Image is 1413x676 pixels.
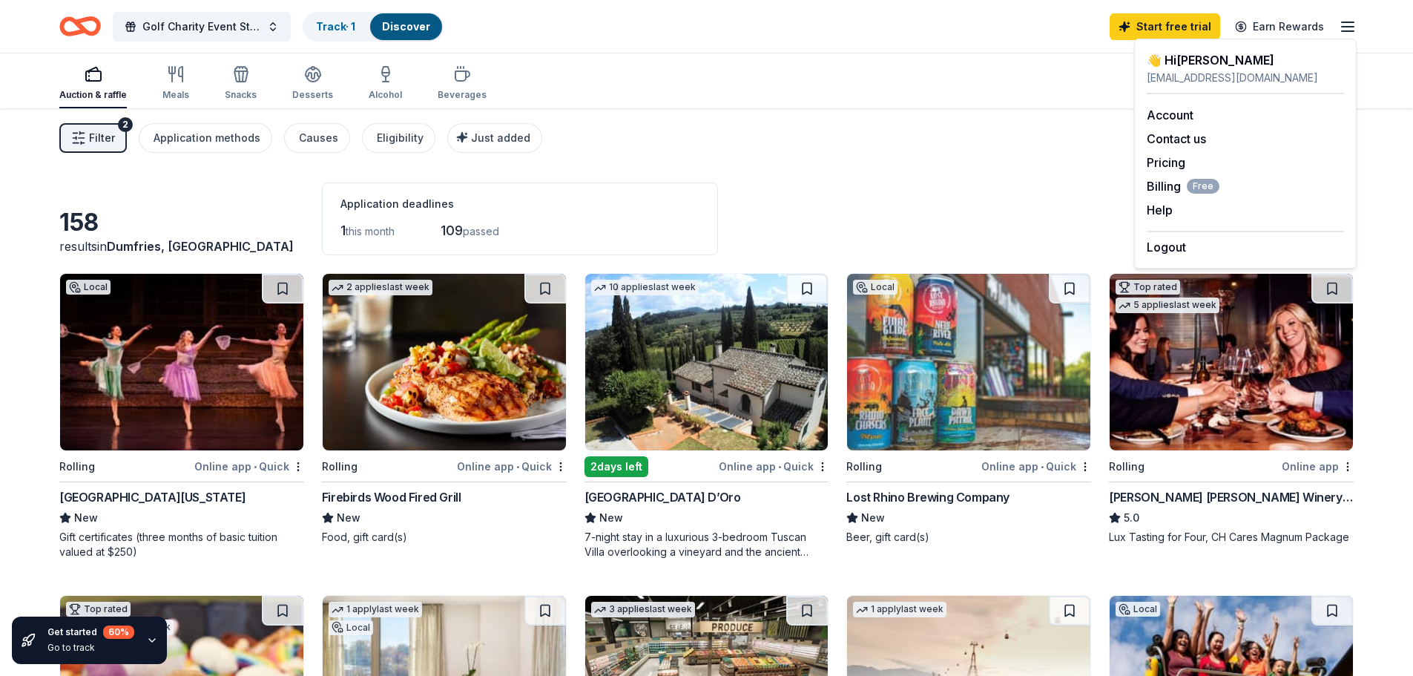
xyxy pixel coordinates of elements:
span: • [516,461,519,473]
button: Contact us [1147,130,1206,148]
span: • [778,461,781,473]
button: Filter2 [59,123,127,153]
div: Top rated [66,602,131,617]
div: Online app [1282,457,1354,476]
div: Go to track [47,642,134,654]
div: [PERSON_NAME] [PERSON_NAME] Winery and Restaurants [1109,488,1354,506]
div: Beer, gift card(s) [846,530,1091,545]
button: Application methods [139,123,272,153]
span: New [74,509,98,527]
div: 158 [59,208,304,237]
a: Image for Lost Rhino Brewing CompanyLocalRollingOnline app•QuickLost Rhino Brewing CompanyNewBeer... [846,273,1091,545]
div: Application deadlines [340,195,699,213]
div: 2 [118,117,133,132]
div: Firebirds Wood Fired Grill [322,488,461,506]
button: Causes [284,123,350,153]
div: Local [329,620,373,635]
div: Top rated [1116,280,1180,295]
div: 1 apply last week [329,602,422,617]
span: Billing [1147,177,1219,195]
div: Online app Quick [981,457,1091,476]
button: Logout [1147,238,1186,256]
img: Image for Greater Washington Dance Center [60,274,303,450]
div: Get started [47,626,134,639]
div: Eligibility [377,129,424,147]
span: Free [1187,179,1219,194]
a: Pricing [1147,155,1185,170]
span: 109 [441,223,463,238]
span: this month [346,225,395,237]
button: Desserts [292,59,333,108]
div: Snacks [225,89,257,101]
div: Rolling [59,458,95,476]
div: Rolling [322,458,358,476]
div: Local [853,280,897,295]
img: Image for Firebirds Wood Fired Grill [323,274,566,450]
span: Dumfries, [GEOGRAPHIC_DATA] [107,239,294,254]
a: Discover [382,20,430,33]
div: Desserts [292,89,333,101]
div: Application methods [154,129,260,147]
span: passed [463,225,499,237]
a: Earn Rewards [1226,13,1333,40]
div: Local [66,280,111,295]
span: 1 [340,223,346,238]
button: Meals [162,59,189,108]
div: Online app Quick [719,457,829,476]
a: Home [59,9,101,44]
div: Beverages [438,89,487,101]
a: Image for Greater Washington Dance CenterLocalRollingOnline app•Quick[GEOGRAPHIC_DATA][US_STATE]N... [59,273,304,559]
div: Food, gift card(s) [322,530,567,545]
img: Image for Villa Sogni D’Oro [585,274,829,450]
div: 2 applies last week [329,280,432,295]
div: 2 days left [584,456,648,477]
div: 5 applies last week [1116,298,1219,313]
a: Image for Villa Sogni D’Oro10 applieslast week2days leftOnline app•Quick[GEOGRAPHIC_DATA] D’OroNe... [584,273,829,559]
button: Help [1147,201,1173,219]
div: results [59,237,304,255]
div: 3 applies last week [591,602,695,617]
div: 60 % [103,626,134,639]
button: Eligibility [362,123,435,153]
div: Rolling [846,458,882,476]
div: Gift certificates (three months of basic tuition valued at $250) [59,530,304,559]
a: Image for Firebirds Wood Fired Grill2 applieslast weekRollingOnline app•QuickFirebirds Wood Fired... [322,273,567,545]
div: 7-night stay in a luxurious 3-bedroom Tuscan Villa overlooking a vineyard and the ancient walled ... [584,530,829,559]
a: Start free trial [1110,13,1220,40]
button: Just added [447,123,542,153]
span: Golf Charity Event St [PERSON_NAME] the Great [142,18,261,36]
div: Local [1116,602,1160,617]
span: New [599,509,623,527]
span: Filter [89,129,115,147]
div: Alcohol [369,89,402,101]
span: Just added [471,131,530,144]
img: Image for Lost Rhino Brewing Company [847,274,1090,450]
a: Account [1147,108,1193,122]
div: Online app Quick [457,457,567,476]
div: Online app Quick [194,457,304,476]
div: Auction & raffle [59,89,127,101]
a: Image for Cooper's Hawk Winery and RestaurantsTop rated5 applieslast weekRollingOnline app[PERSON... [1109,273,1354,545]
div: Meals [162,89,189,101]
div: 1 apply last week [853,602,946,617]
span: • [254,461,257,473]
button: Golf Charity Event St [PERSON_NAME] the Great [113,12,291,42]
button: Track· 1Discover [303,12,444,42]
div: [GEOGRAPHIC_DATA][US_STATE] [59,488,246,506]
span: New [861,509,885,527]
div: 10 applies last week [591,280,699,295]
div: [GEOGRAPHIC_DATA] D’Oro [584,488,741,506]
span: in [97,239,294,254]
button: Alcohol [369,59,402,108]
span: New [337,509,360,527]
div: Causes [299,129,338,147]
span: • [1041,461,1044,473]
button: Auction & raffle [59,59,127,108]
div: [EMAIL_ADDRESS][DOMAIN_NAME] [1147,69,1344,87]
button: BillingFree [1147,177,1219,195]
div: 👋 Hi [PERSON_NAME] [1147,51,1344,69]
div: Rolling [1109,458,1144,476]
div: Lux Tasting for Four, CH Cares Magnum Package [1109,530,1354,545]
img: Image for Cooper's Hawk Winery and Restaurants [1110,274,1353,450]
a: Track· 1 [316,20,355,33]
